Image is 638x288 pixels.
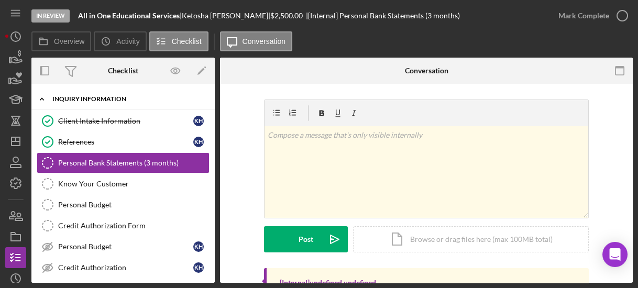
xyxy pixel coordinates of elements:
[193,241,204,252] div: K H
[558,5,609,26] div: Mark Complete
[58,263,193,272] div: Credit Authorization
[193,116,204,126] div: K H
[58,242,193,251] div: Personal Budget
[548,5,633,26] button: Mark Complete
[58,159,209,167] div: Personal Bank Statements (3 months)
[58,221,209,230] div: Credit Authorization Form
[602,242,628,267] div: Open Intercom Messenger
[37,173,210,194] a: Know Your Customer
[78,12,182,20] div: |
[31,31,91,51] button: Overview
[116,37,139,46] label: Activity
[58,138,193,146] div: References
[58,180,209,188] div: Know Your Customer
[182,12,270,20] div: Ketosha [PERSON_NAME] |
[94,31,146,51] button: Activity
[172,37,202,46] label: Checklist
[31,9,70,23] div: In Review
[149,31,208,51] button: Checklist
[58,201,209,209] div: Personal Budget
[37,152,210,173] a: Personal Bank Statements (3 months)
[270,12,306,20] div: $2,500.00
[58,117,193,125] div: Client Intake Information
[193,262,204,273] div: K H
[37,194,210,215] a: Personal Budget
[52,96,202,102] div: Inquiry Information
[299,226,313,252] div: Post
[37,257,210,278] a: Credit AuthorizationKH
[37,236,210,257] a: Personal BudgetKH
[280,279,376,287] div: [Internal] undefined undefined
[306,12,460,20] div: | [Internal] Personal Bank Statements (3 months)
[108,67,138,75] div: Checklist
[243,37,286,46] label: Conversation
[54,37,84,46] label: Overview
[193,137,204,147] div: K H
[78,11,180,20] b: All in One Educational Services
[37,131,210,152] a: ReferencesKH
[405,67,448,75] div: Conversation
[264,226,348,252] button: Post
[37,215,210,236] a: Credit Authorization Form
[220,31,293,51] button: Conversation
[37,110,210,131] a: Client Intake InformationKH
